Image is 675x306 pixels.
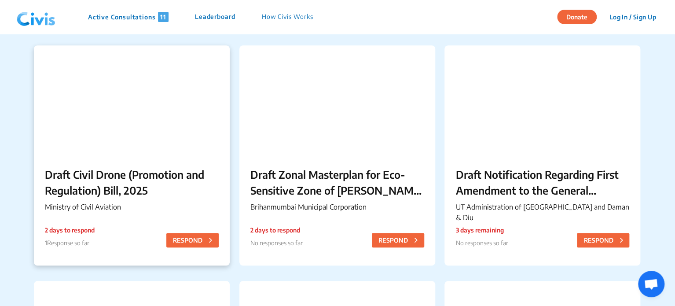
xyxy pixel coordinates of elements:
[250,225,303,235] p: 2 days to respond
[444,45,640,265] a: Draft Notification Regarding First Amendment to the General Development Rules-2023 of [GEOGRAPHIC...
[262,12,313,22] p: How Civis Works
[250,239,303,247] span: No responses so far
[45,225,95,235] p: 2 days to respond
[88,12,169,22] p: Active Consultations
[455,225,508,235] p: 3 days remaining
[45,166,219,198] p: Draft Civil Drone (Promotion and Regulation) Bill, 2025
[250,166,424,198] p: Draft Zonal Masterplan for Eco- Sensitive Zone of [PERSON_NAME][GEOGRAPHIC_DATA]
[47,239,89,247] span: Response so far
[455,166,629,198] p: Draft Notification Regarding First Amendment to the General Development Rules-2023 of [GEOGRAPHIC...
[45,202,219,212] p: Ministry of Civil Aviation
[372,233,424,247] button: RESPOND
[638,271,664,297] div: Open chat
[34,45,230,265] a: Draft Civil Drone (Promotion and Regulation) Bill, 2025Ministry of Civil Aviation2 days to respon...
[557,10,597,24] button: Donate
[455,202,629,223] p: UT Administration of [GEOGRAPHIC_DATA] and Daman & Diu
[557,12,603,21] a: Donate
[577,233,629,247] button: RESPOND
[195,12,235,22] p: Leaderboard
[250,202,424,212] p: Brihanmumbai Municipal Corporation
[158,12,169,22] span: 11
[45,238,95,247] p: 1
[239,45,435,265] a: Draft Zonal Masterplan for Eco- Sensitive Zone of [PERSON_NAME][GEOGRAPHIC_DATA]Brihanmumbai Muni...
[603,10,662,24] button: Log In / Sign Up
[166,233,219,247] button: RESPOND
[13,4,59,30] img: navlogo.png
[455,239,508,247] span: No responses so far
